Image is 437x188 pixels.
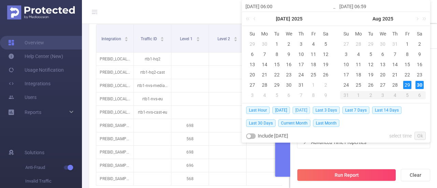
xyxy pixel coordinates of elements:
td: July 25, 2025 [307,70,320,80]
div: 20 [248,71,256,79]
div: 24 [342,81,350,89]
td: July 23, 2025 [283,70,295,80]
td: August 20, 2025 [377,70,389,80]
div: 27 [379,81,387,89]
div: 29 [403,81,411,89]
a: 2025 [291,12,303,26]
div: 5 [273,91,281,99]
td: July 28, 2025 [258,80,271,90]
th: Fri [401,29,413,39]
div: 28 [391,81,399,89]
p: PREBID_SAMPLE [96,132,133,145]
div: 7 [391,50,399,58]
div: 15 [273,60,281,69]
p: rtb1-hq2-cast [134,66,171,79]
td: July 19, 2025 [320,59,332,70]
i: icon: caret-up [196,36,200,38]
td: August 2, 2025 [413,39,426,49]
span: Th [389,31,401,37]
div: 14 [391,60,399,69]
td: August 1, 2025 [401,39,413,49]
td: July 7, 2025 [258,49,271,59]
span: Last 7 Days [342,106,369,114]
td: July 10, 2025 [295,49,307,59]
td: July 4, 2025 [307,39,320,49]
td: August 16, 2025 [413,59,426,70]
a: Usage Notification [8,63,64,77]
div: 3 [377,91,389,99]
a: Integrations [8,77,51,90]
td: July 26, 2025 [320,70,332,80]
td: August 5, 2025 [365,49,377,59]
td: August 9, 2025 [320,90,332,100]
div: Sort [160,36,164,40]
td: July 31, 2025 [389,39,401,49]
div: 16 [415,60,424,69]
td: July 6, 2025 [246,49,258,59]
span: Level 2 [217,37,231,41]
div: Sort [234,36,238,40]
td: July 30, 2025 [377,39,389,49]
td: July 20, 2025 [246,70,258,80]
td: August 8, 2025 [307,90,320,100]
div: 25 [309,71,318,79]
p: PREBID_SAMPLE [96,172,133,185]
a: Overview [8,36,44,49]
td: July 14, 2025 [258,59,271,70]
th: Mon [258,29,271,39]
td: July 12, 2025 [320,49,332,59]
div: 22 [403,71,411,79]
td: July 2, 2025 [283,39,295,49]
div: 13 [248,60,256,69]
div: 25 [354,81,363,89]
td: August 14, 2025 [389,59,401,70]
p: 698 [171,146,209,159]
td: September 5, 2025 [401,90,413,100]
input: Start date [245,2,333,11]
span: Tu [365,31,377,37]
div: 23 [415,71,424,79]
th: Wed [283,29,295,39]
div: 2 [322,81,330,89]
th: Tue [365,29,377,39]
td: September 3, 2025 [377,90,389,100]
div: 9 [415,50,424,58]
div: 3 [342,50,350,58]
th: Mon [352,29,365,39]
td: July 11, 2025 [307,49,320,59]
th: Sun [340,29,352,39]
td: July 8, 2025 [271,49,283,59]
p: PREBID_LOCAL_CACHE [96,79,133,92]
span: Level 1 [180,37,194,41]
span: Last Month [313,119,339,127]
div: Sort [124,36,128,40]
a: Help Center (New) [8,49,63,63]
td: September 2, 2025 [365,90,377,100]
div: 2 [415,40,424,48]
div: 4 [309,40,318,48]
td: August 15, 2025 [401,59,413,70]
td: August 25, 2025 [352,80,365,90]
div: 29 [248,40,256,48]
p: rtb1-nvs-cast-eu [134,106,171,119]
div: 28 [354,40,363,48]
button: Clear [401,169,430,181]
div: 31 [340,91,352,99]
div: 4 [389,91,401,99]
td: August 2, 2025 [320,80,332,90]
span: Traffic ID [141,37,158,41]
a: select time [389,129,412,142]
span: Current Month [278,119,310,127]
th: Sun [246,29,258,39]
span: Reports [25,110,41,115]
a: Ok [414,132,426,140]
div: 18 [309,60,318,69]
td: June 30, 2025 [258,39,271,49]
span: Mo [352,31,365,37]
div: 29 [273,81,281,89]
td: August 18, 2025 [352,70,365,80]
div: 6 [285,91,293,99]
span: Sa [320,31,332,37]
div: 5 [367,50,375,58]
td: July 13, 2025 [246,59,258,70]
